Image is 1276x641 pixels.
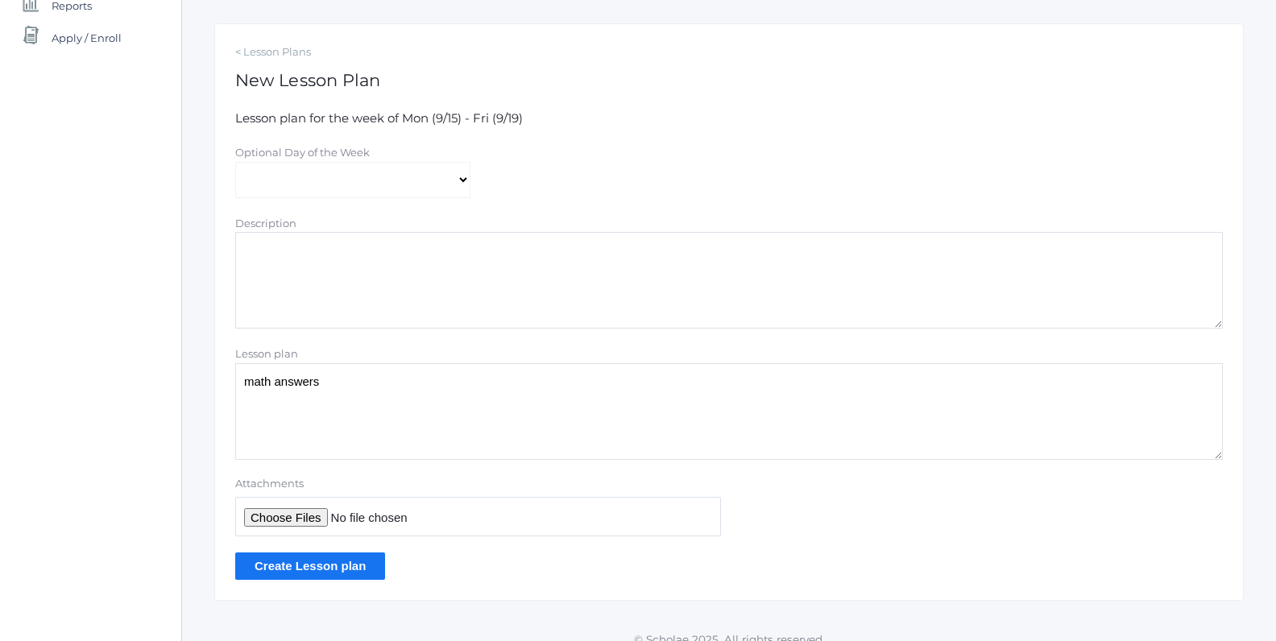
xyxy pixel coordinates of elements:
a: < Lesson Plans [235,44,1223,60]
span: Lesson plan for the week of Mon (9/15) - Fri (9/19) [235,110,523,126]
label: Optional Day of the Week [235,146,370,159]
label: Attachments [235,476,721,492]
h1: New Lesson Plan [235,71,1223,89]
label: Lesson plan [235,347,298,360]
span: Apply / Enroll [52,22,122,54]
input: Create Lesson plan [235,552,385,579]
label: Description [235,217,296,230]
